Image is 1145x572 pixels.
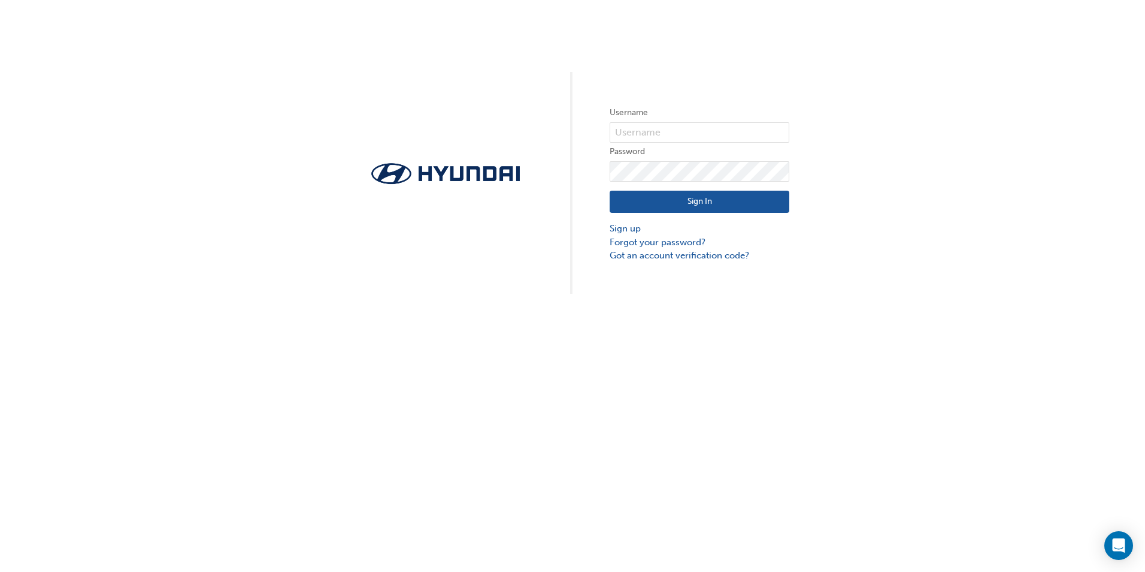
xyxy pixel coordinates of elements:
[610,222,789,236] a: Sign up
[610,249,789,263] a: Got an account verification code?
[610,191,789,213] button: Sign In
[610,236,789,249] a: Forgot your password?
[1104,531,1133,560] div: Open Intercom Messenger
[610,144,789,159] label: Password
[610,122,789,143] input: Username
[610,106,789,120] label: Username
[356,159,535,188] img: Trak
